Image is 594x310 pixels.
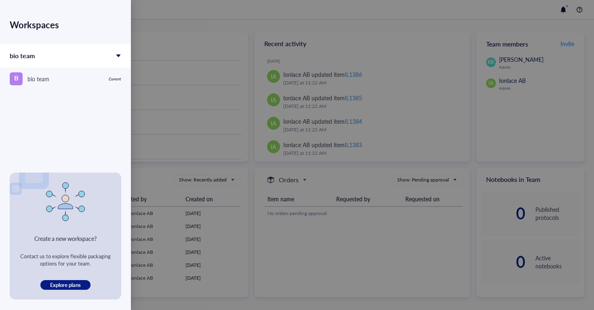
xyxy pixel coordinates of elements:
[46,182,85,221] img: New workspace
[27,74,49,83] div: bio team
[109,76,121,81] div: Current
[14,73,19,83] span: B
[10,51,35,60] span: bio team
[50,281,81,289] span: Explore plans
[10,152,49,195] img: Image left
[34,234,97,243] div: Create a new workspace?
[10,13,121,36] div: Workspaces
[40,280,91,290] button: Explore plans
[19,253,112,267] div: Contact us to explore flexible packaging options for your team.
